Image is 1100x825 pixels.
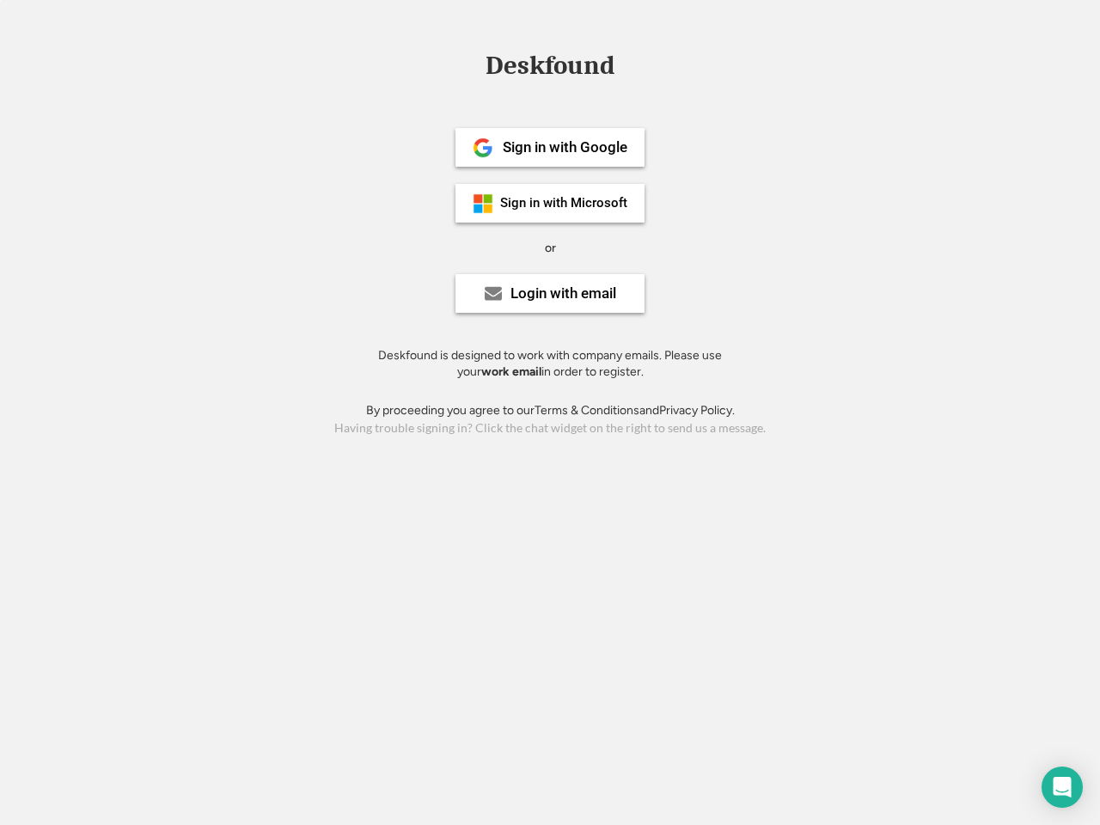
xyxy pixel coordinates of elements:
strong: work email [481,364,541,379]
div: Sign in with Google [503,140,627,155]
img: ms-symbollockup_mssymbol_19.png [473,193,493,214]
div: Login with email [510,286,616,301]
div: Sign in with Microsoft [500,197,627,210]
div: or [545,240,556,257]
div: Deskfound [477,52,623,79]
img: 1024px-Google__G__Logo.svg.png [473,137,493,158]
a: Terms & Conditions [535,403,639,418]
a: Privacy Policy. [659,403,735,418]
div: Open Intercom Messenger [1042,767,1083,808]
div: Deskfound is designed to work with company emails. Please use your in order to register. [357,347,743,381]
div: By proceeding you agree to our and [366,402,735,419]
